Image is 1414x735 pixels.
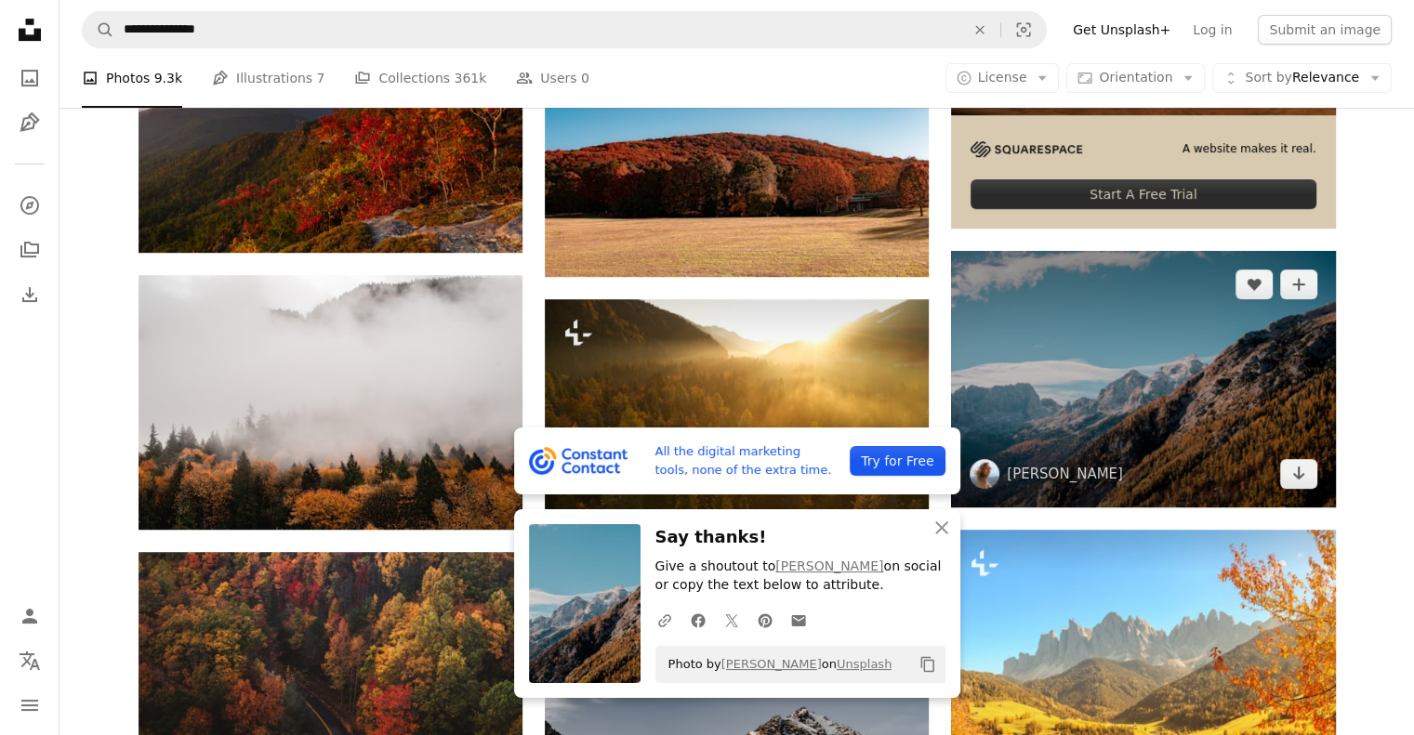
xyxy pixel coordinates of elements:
span: Orientation [1099,70,1172,85]
a: Collections 361k [354,48,486,108]
span: Sort by [1245,70,1291,85]
button: Menu [11,687,48,724]
a: Explore [11,187,48,224]
a: a large field with a hill in the background [545,134,929,151]
a: Download History [11,276,48,313]
button: Language [11,642,48,679]
button: Search Unsplash [83,12,114,47]
button: Clear [959,12,1000,47]
a: [PERSON_NAME] [1007,465,1123,483]
a: [PERSON_NAME] [775,559,883,574]
a: Photos [11,59,48,97]
a: Get Unsplash+ [1062,15,1182,45]
span: All the digital marketing tools, none of the extra time. [655,442,836,479]
button: Copy to clipboard [912,649,944,680]
span: A website makes it real. [1183,141,1316,157]
button: Sort byRelevance [1212,63,1392,93]
a: Unsplash [837,657,892,671]
img: a forest of trees [545,299,929,555]
div: Try for Free [850,446,945,476]
span: 7 [317,68,325,88]
p: Give a shoutout to on social or copy the text below to attribute. [655,558,945,596]
button: Visual search [1001,12,1046,47]
h3: Say thanks! [655,524,945,551]
span: Relevance [1245,69,1359,87]
button: Add to Collection [1280,269,1317,299]
a: Users 0 [516,48,589,108]
a: Share over email [782,601,815,638]
a: Share on Twitter [715,601,748,638]
a: Collections [11,231,48,269]
a: Log in [1182,15,1243,45]
span: 0 [581,68,589,88]
span: 361k [454,68,486,88]
a: a forest of trees [545,418,929,435]
img: a view of a mountain range with trees in the foreground [951,251,1335,506]
img: file-1643061002856-0f96dc078c63image [529,447,628,475]
button: Like [1236,269,1273,299]
a: Home — Unsplash [11,11,48,52]
form: Find visuals sitewide [82,11,1047,48]
a: a view of a mountain range with trees in the foreground [951,370,1335,387]
a: Illustrations [11,104,48,141]
a: Download [1280,459,1317,489]
a: [PERSON_NAME] [721,657,822,671]
img: file-1705255347840-230a6ab5bca9image [971,141,1082,157]
span: License [978,70,1027,85]
a: Funes Valley in Italian Dolomites Alps with yellow tree at the foreground. Travel in European Alp... [951,624,1335,641]
a: Log in / Sign up [11,597,48,635]
a: a forest filled with lots of trees covered in fog [139,393,522,410]
a: a scenic view of the mountains and trees [139,115,522,132]
a: Share on Facebook [681,601,715,638]
a: All the digital marketing tools, none of the extra time.Try for Free [514,427,960,494]
div: Start A Free Trial [971,179,1315,209]
span: Photo by on [659,650,892,679]
a: Illustrations 7 [212,48,324,108]
a: aerial photography of trees and road [139,672,522,689]
button: License [945,63,1060,93]
button: Submit an image [1258,15,1392,45]
img: a large field with a hill in the background [545,9,929,278]
img: a forest filled with lots of trees covered in fog [139,275,522,530]
img: Go to Zane Priedīte's profile [970,459,999,489]
button: Orientation [1066,63,1205,93]
a: Share on Pinterest [748,601,782,638]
